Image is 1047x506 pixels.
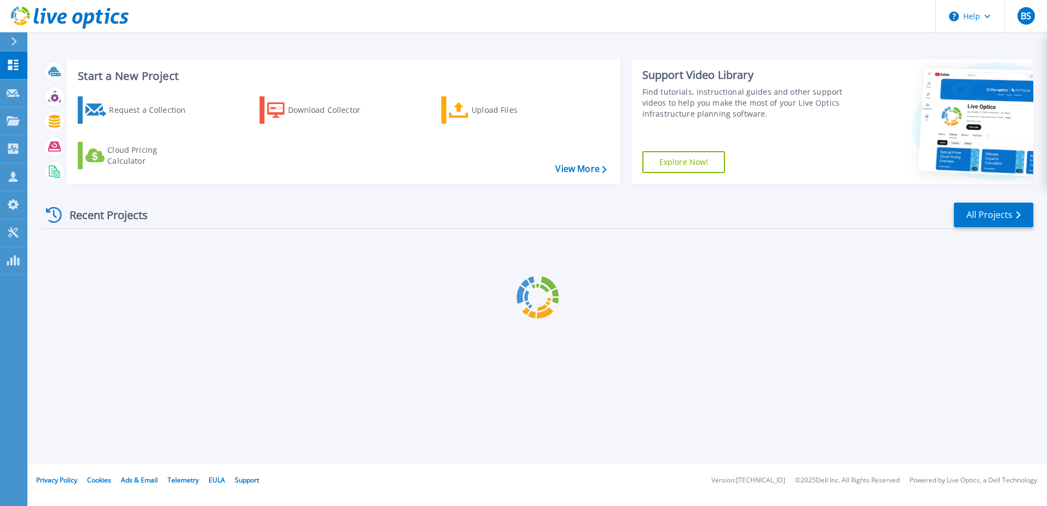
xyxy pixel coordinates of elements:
a: Cookies [87,475,111,485]
div: Cloud Pricing Calculator [107,145,195,166]
a: Request a Collection [78,96,200,124]
a: Upload Files [441,96,563,124]
li: Version: [TECHNICAL_ID] [711,477,785,484]
h3: Start a New Project [78,70,606,82]
div: Support Video Library [642,68,847,82]
div: Upload Files [471,99,559,121]
a: Explore Now! [642,151,726,173]
div: Recent Projects [42,202,163,228]
li: Powered by Live Optics, a Dell Technology [910,477,1037,484]
a: Cloud Pricing Calculator [78,142,200,169]
div: Request a Collection [109,99,197,121]
a: Download Collector [260,96,382,124]
div: Download Collector [288,99,376,121]
div: Find tutorials, instructional guides and other support videos to help you make the most of your L... [642,87,847,119]
a: View More [555,164,606,174]
span: BS [1021,12,1031,20]
a: EULA [209,475,225,485]
a: All Projects [954,203,1033,227]
li: © 2025 Dell Inc. All Rights Reserved [795,477,900,484]
a: Privacy Policy [36,475,77,485]
a: Support [235,475,259,485]
a: Telemetry [168,475,199,485]
a: Ads & Email [121,475,158,485]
